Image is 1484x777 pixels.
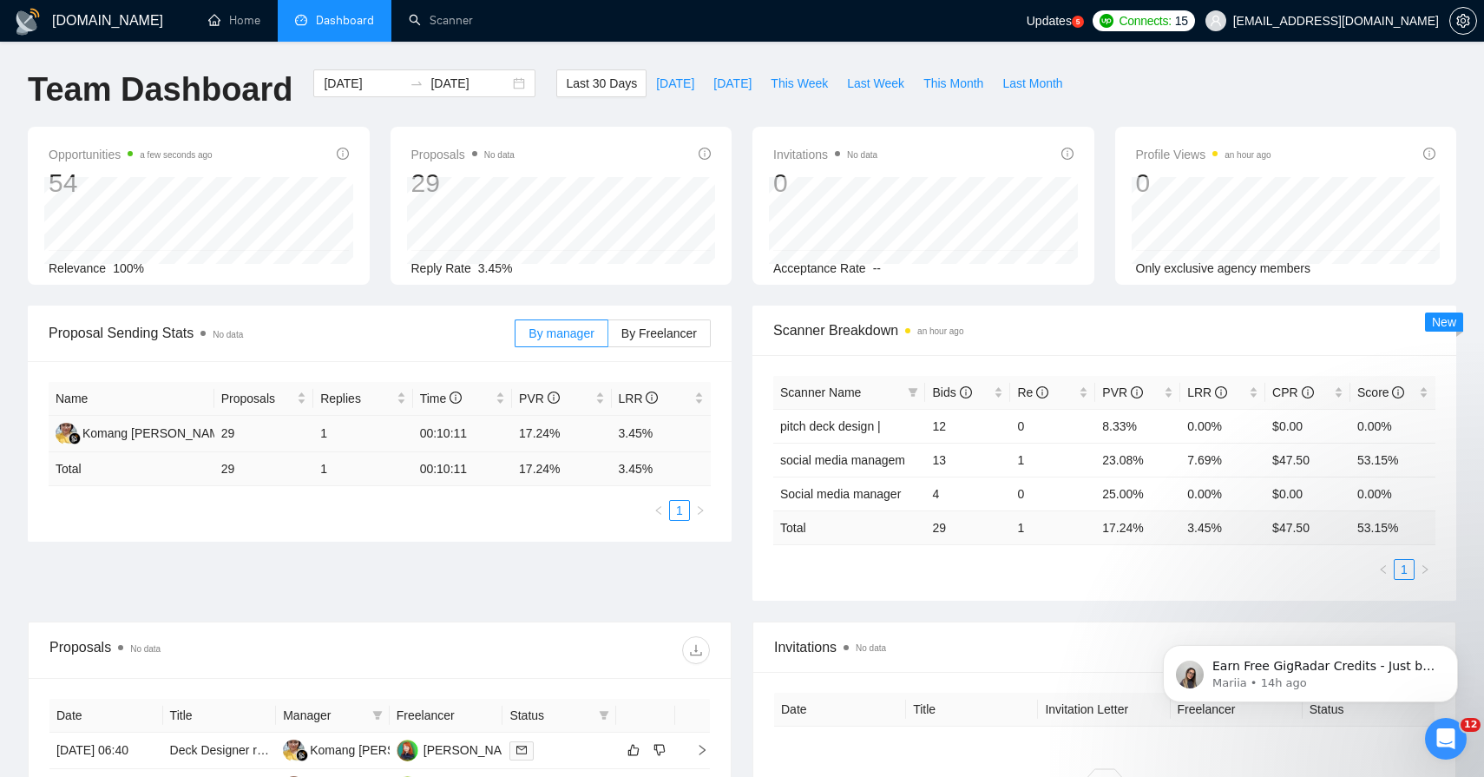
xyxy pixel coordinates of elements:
span: Scanner Breakdown [773,319,1435,341]
span: Dashboard [316,13,374,28]
span: swap-right [410,76,424,90]
span: Proposals [411,144,515,165]
th: Freelancer [390,699,503,733]
button: left [1373,559,1394,580]
td: 1 [313,416,412,452]
span: Acceptance Rate [773,261,866,275]
button: This Week [761,69,837,97]
td: 3.45% [612,416,712,452]
th: Proposals [214,382,313,416]
td: 23.08% [1095,443,1180,477]
span: right [695,505,706,516]
span: user [1210,15,1222,27]
span: info-circle [1061,148,1074,160]
div: Proposals [49,636,380,664]
span: 3.45% [478,261,513,275]
a: 5 [1072,16,1084,28]
span: filter [904,379,922,405]
span: 12 [1461,718,1481,732]
span: Replies [320,389,392,408]
span: filter [595,702,613,728]
td: 0.00% [1180,477,1265,510]
text: 5 [1076,18,1080,26]
td: 29 [214,452,313,486]
li: 1 [1394,559,1415,580]
span: Time [420,392,462,405]
span: Last 30 Days [566,74,637,93]
img: upwork-logo.png [1100,14,1113,28]
div: 0 [773,167,877,200]
td: Deck Designer required for VC-backed startup [163,733,277,769]
td: 8.33% [1095,409,1180,443]
span: dashboard [295,14,307,26]
span: PVR [1102,385,1143,399]
span: filter [908,387,918,398]
span: Proposal Sending Stats [49,322,515,344]
span: Reply Rate [411,261,471,275]
td: 3.45 % [1180,510,1265,544]
span: left [1378,564,1389,575]
button: right [690,500,711,521]
span: filter [372,710,383,721]
li: Next Page [1415,559,1435,580]
span: Invitations [773,144,877,165]
a: homeHome [208,13,260,28]
button: right [1415,559,1435,580]
td: [DATE] 06:40 [49,733,163,769]
button: Last Month [993,69,1072,97]
span: By Freelancer [621,326,697,340]
th: Name [49,382,214,416]
td: 1 [1010,510,1095,544]
span: info-circle [1036,386,1048,398]
span: dislike [653,743,666,757]
span: This Week [771,74,828,93]
a: Deck Designer required for VC-backed startup [170,743,419,757]
span: Scanner Name [780,385,861,399]
span: right [682,744,708,756]
span: Last Week [847,74,904,93]
span: By manager [529,326,594,340]
span: No data [130,644,161,654]
span: filter [369,702,386,728]
td: 7.69% [1180,443,1265,477]
span: [DATE] [713,74,752,93]
button: setting [1449,7,1477,35]
td: 1 [313,452,412,486]
span: download [683,643,709,657]
button: [DATE] [704,69,761,97]
span: PVR [519,392,560,405]
span: info-circle [337,148,349,160]
div: Komang [PERSON_NAME] [82,424,231,443]
a: social media managem [780,453,905,467]
span: No data [856,643,886,653]
a: AS[PERSON_NAME] [397,742,523,756]
td: 3.45 % [612,452,712,486]
span: Only exclusive agency members [1136,261,1311,275]
button: dislike [649,740,670,761]
td: 0.00% [1350,409,1435,443]
span: No data [484,150,515,160]
th: Date [774,693,906,727]
td: Total [49,452,214,486]
a: 1 [1395,560,1414,579]
td: $0.00 [1265,409,1350,443]
button: This Month [914,69,993,97]
h1: Team Dashboard [28,69,292,110]
a: Social media manager [780,487,901,501]
span: Status [509,706,592,725]
td: Total [773,510,925,544]
span: Bids [932,385,971,399]
span: like [627,743,640,757]
span: LRR [619,392,659,405]
span: Connects: [1119,11,1171,30]
span: info-circle [960,386,972,398]
time: an hour ago [917,326,963,336]
div: 54 [49,167,213,200]
a: setting [1449,14,1477,28]
td: 25.00% [1095,477,1180,510]
img: KA [56,423,77,444]
span: Last Month [1002,74,1062,93]
td: 4 [925,477,1010,510]
button: like [623,740,644,761]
